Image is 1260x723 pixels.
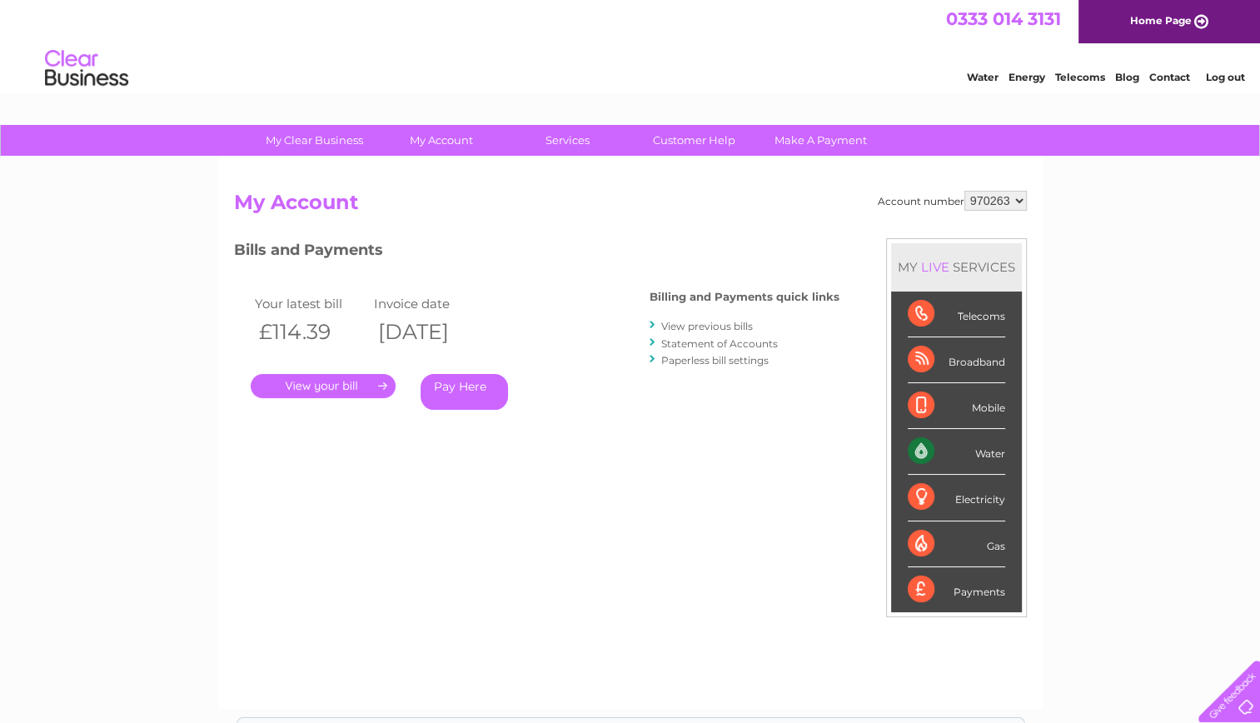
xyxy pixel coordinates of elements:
img: logo.png [44,43,129,94]
div: LIVE [918,259,953,275]
td: Invoice date [370,292,490,315]
a: 0333 014 3131 [946,8,1061,29]
h3: Bills and Payments [234,238,839,267]
div: Electricity [908,475,1005,521]
a: . [251,374,396,398]
a: Customer Help [625,125,763,156]
div: Gas [908,521,1005,567]
h4: Billing and Payments quick links [650,291,839,303]
a: Statement of Accounts [661,337,778,350]
div: MY SERVICES [891,243,1022,291]
div: Clear Business is a trading name of Verastar Limited (registered in [GEOGRAPHIC_DATA] No. 3667643... [237,9,1024,81]
div: Broadband [908,337,1005,383]
div: Telecoms [908,292,1005,337]
a: Log out [1205,71,1244,83]
a: My Account [372,125,510,156]
td: Your latest bill [251,292,371,315]
a: Make A Payment [752,125,889,156]
a: Contact [1149,71,1190,83]
div: Mobile [908,383,1005,429]
th: £114.39 [251,315,371,349]
a: View previous bills [661,320,753,332]
div: Payments [908,567,1005,612]
a: My Clear Business [246,125,383,156]
a: Pay Here [421,374,508,410]
h2: My Account [234,191,1027,222]
a: Water [967,71,999,83]
th: [DATE] [370,315,490,349]
div: Account number [878,191,1027,211]
a: Services [499,125,636,156]
a: Blog [1115,71,1139,83]
div: Water [908,429,1005,475]
a: Paperless bill settings [661,354,769,366]
a: Telecoms [1055,71,1105,83]
a: Energy [1008,71,1045,83]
